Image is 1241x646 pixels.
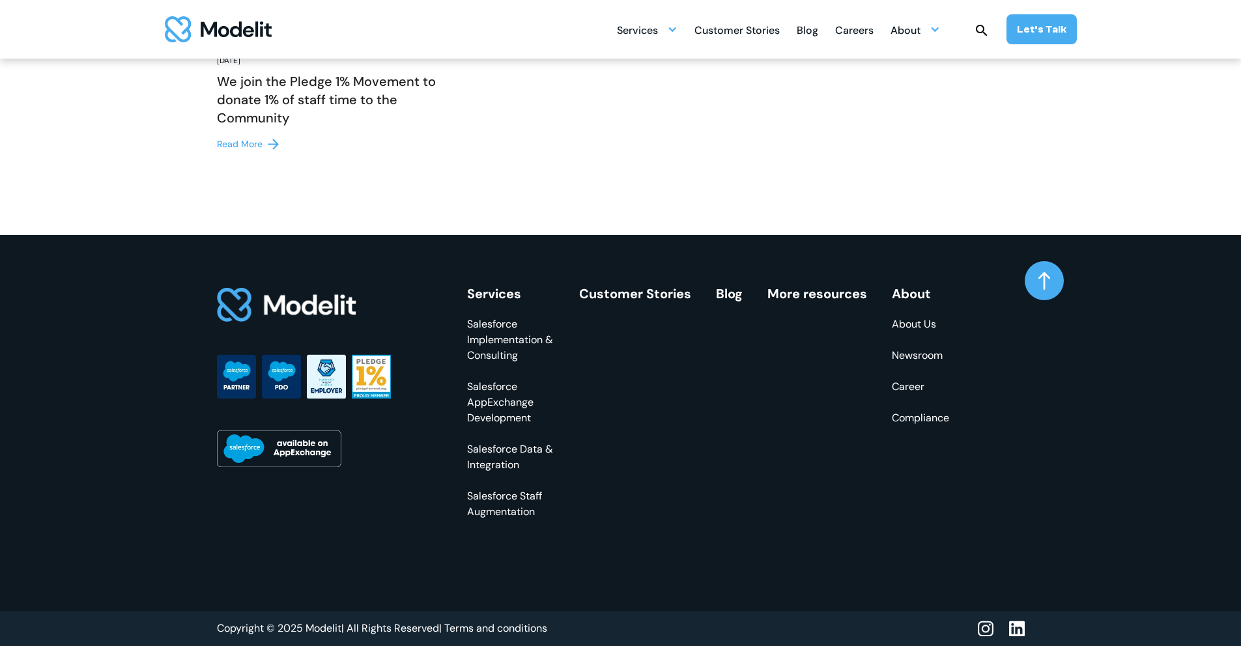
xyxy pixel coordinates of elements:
img: linkedin icon [1009,621,1025,637]
a: Salesforce AppExchange Development [467,379,554,426]
span: | [341,621,344,635]
h2: We join the Pledge 1% Movement to donate 1% of staff time to the Community [217,72,462,127]
a: Read More [217,137,279,151]
img: footer logo [217,287,358,324]
a: Customer Stories [579,285,691,302]
div: [DATE] [217,55,462,67]
a: Newsroom [892,348,949,363]
a: Blog [716,285,743,302]
span: All Rights Reserved [347,621,439,635]
a: Compliance [892,410,949,426]
div: Blog [797,19,818,44]
div: Services [617,19,658,44]
img: arrow up [1038,272,1050,290]
span: | [439,621,442,635]
div: Customer Stories [694,19,780,44]
img: modelit logo [165,16,272,42]
a: Blog [797,17,818,42]
div: Services [467,287,554,301]
a: Salesforce Data & Integration [467,442,554,473]
div: About [891,17,940,42]
a: About Us [892,316,949,332]
div: Services [617,17,678,42]
img: instagram icon [978,621,993,637]
a: More resources [767,285,867,302]
a: Careers [835,17,874,42]
a: Career [892,379,949,395]
a: Salesforce Staff Augmentation [467,488,554,520]
a: home [165,16,272,42]
div: About [892,287,949,301]
div: Copyright © 2025 Modelit [217,621,442,636]
a: Customer Stories [694,17,780,42]
div: Read More [217,137,263,151]
a: Salesforce Implementation & Consulting [467,316,554,363]
div: About [891,19,920,44]
div: Let’s Talk [1017,22,1066,36]
img: right arrow [268,139,279,150]
div: Careers [835,19,874,44]
a: Terms and conditions [444,621,547,636]
a: Let’s Talk [1006,14,1077,44]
